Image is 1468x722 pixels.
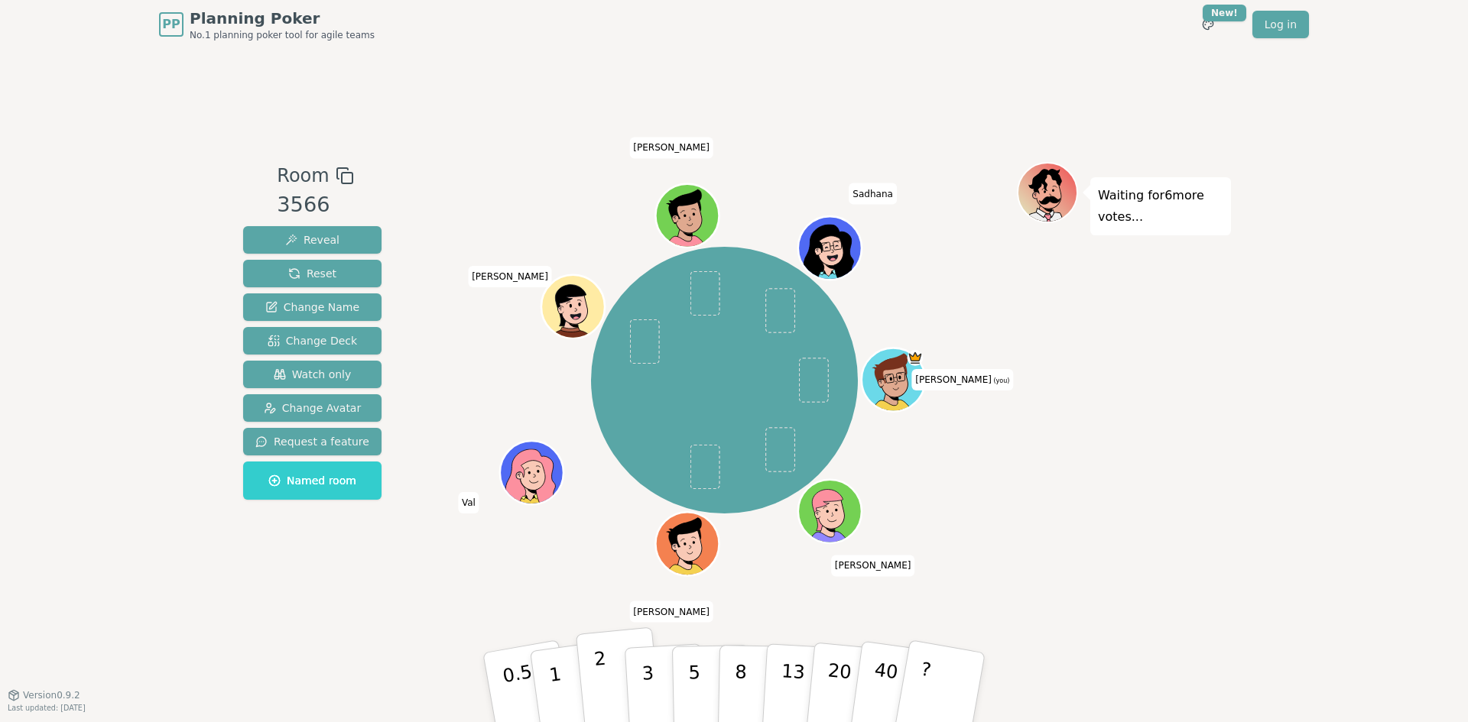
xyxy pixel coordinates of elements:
span: PP [162,15,180,34]
div: 3566 [277,189,353,221]
span: Click to change your name [911,369,1013,390]
button: Change Name [243,293,382,321]
span: Version 0.9.2 [23,689,80,701]
span: Watch only [274,367,352,382]
span: Reset [288,266,336,281]
span: Click to change your name [468,266,552,287]
button: Named room [243,461,382,500]
a: Log in [1252,11,1309,38]
button: Version0.9.2 [8,689,80,701]
span: Named room [268,473,356,488]
span: Change Deck [268,333,357,348]
span: Click to change your name [849,183,897,205]
button: Request a feature [243,428,382,455]
span: Change Name [265,299,359,315]
button: Reveal [243,226,382,254]
span: Click to change your name [458,492,479,513]
p: Waiting for 6 more votes... [1098,185,1223,228]
span: Click to change your name [629,138,713,159]
span: Click to change your name [629,601,713,623]
span: spencer is the host [907,350,923,366]
span: Click to change your name [831,555,915,577]
span: Change Avatar [264,400,362,416]
div: New! [1203,5,1246,21]
button: New! [1194,11,1222,38]
button: Change Avatar [243,394,382,422]
button: Reset [243,260,382,287]
span: Reveal [285,232,339,248]
span: Last updated: [DATE] [8,704,86,712]
a: PPPlanning PokerNo.1 planning poker tool for agile teams [159,8,375,41]
span: Room [277,162,329,189]
span: Planning Poker [190,8,375,29]
button: Change Deck [243,327,382,355]
span: No.1 planning poker tool for agile teams [190,29,375,41]
button: Watch only [243,361,382,388]
button: Click to change your avatar [863,350,923,410]
span: Request a feature [255,434,369,449]
span: (you) [992,377,1010,384]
